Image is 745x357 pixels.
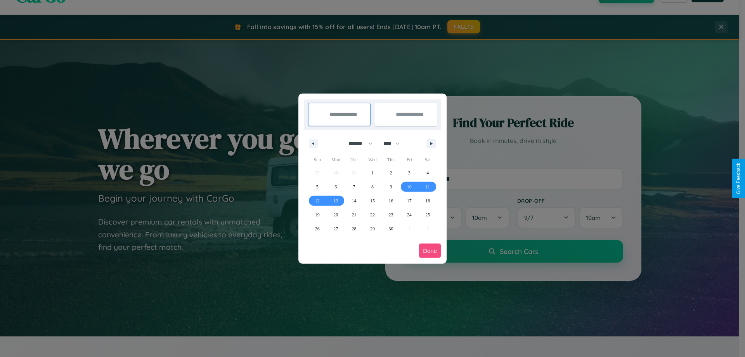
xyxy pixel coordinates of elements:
[388,208,393,222] span: 23
[419,166,437,180] button: 4
[425,180,430,194] span: 11
[308,222,326,236] button: 26
[345,208,363,222] button: 21
[370,194,375,208] span: 15
[419,180,437,194] button: 11
[407,194,412,208] span: 17
[400,208,418,222] button: 24
[388,222,393,236] span: 30
[382,208,400,222] button: 23
[308,208,326,222] button: 19
[333,208,338,222] span: 20
[353,180,355,194] span: 7
[363,194,381,208] button: 15
[308,180,326,194] button: 5
[345,222,363,236] button: 28
[363,180,381,194] button: 8
[333,194,338,208] span: 13
[315,208,320,222] span: 19
[363,208,381,222] button: 22
[400,153,418,166] span: Fri
[382,222,400,236] button: 30
[308,194,326,208] button: 12
[370,222,375,236] span: 29
[352,208,357,222] span: 21
[382,153,400,166] span: Thu
[363,222,381,236] button: 29
[736,163,741,194] div: Give Feedback
[419,208,437,222] button: 25
[363,166,381,180] button: 1
[352,194,357,208] span: 14
[371,180,374,194] span: 8
[333,222,338,236] span: 27
[407,180,412,194] span: 10
[316,180,319,194] span: 5
[326,222,345,236] button: 27
[334,180,337,194] span: 6
[345,194,363,208] button: 14
[345,180,363,194] button: 7
[326,208,345,222] button: 20
[382,194,400,208] button: 16
[419,153,437,166] span: Sat
[352,222,357,236] span: 28
[425,194,430,208] span: 18
[407,208,412,222] span: 24
[400,166,418,180] button: 3
[400,180,418,194] button: 10
[400,194,418,208] button: 17
[326,180,345,194] button: 6
[345,153,363,166] span: Tue
[425,208,430,222] span: 25
[370,208,375,222] span: 22
[326,194,345,208] button: 13
[382,180,400,194] button: 9
[408,166,411,180] span: 3
[308,153,326,166] span: Sun
[419,244,441,258] button: Done
[326,153,345,166] span: Mon
[390,166,392,180] span: 2
[426,166,429,180] span: 4
[419,194,437,208] button: 18
[315,222,320,236] span: 26
[363,153,381,166] span: Wed
[315,194,320,208] span: 12
[371,166,374,180] span: 1
[388,194,393,208] span: 16
[382,166,400,180] button: 2
[390,180,392,194] span: 9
